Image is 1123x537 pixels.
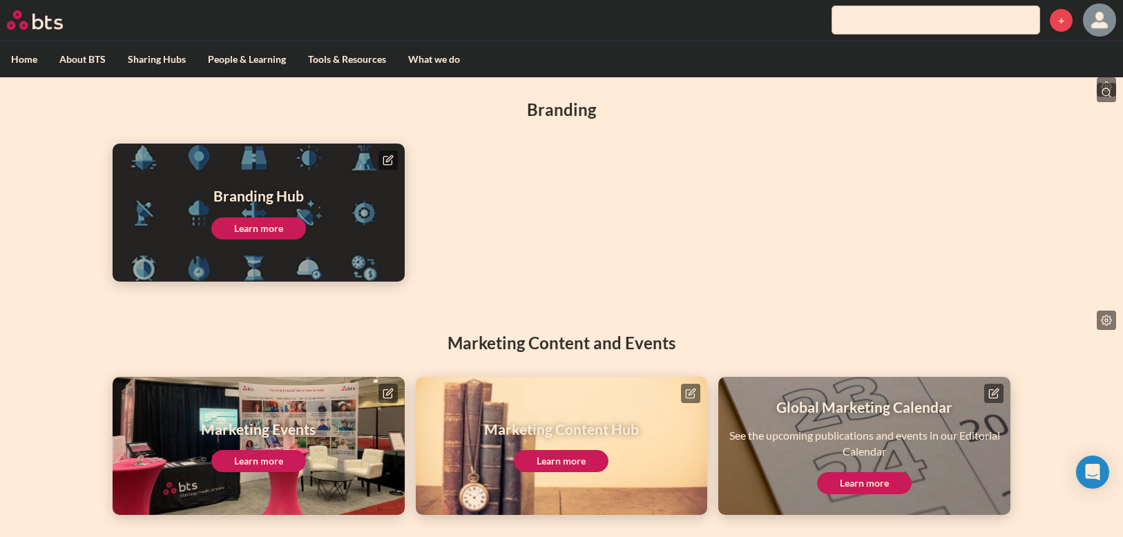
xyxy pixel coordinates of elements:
div: Open Intercom Messenger [1076,456,1109,489]
a: Learn more [211,450,306,472]
button: Edit page tile [378,384,398,403]
button: Edit page tile [984,384,1004,403]
button: Edit page list [1097,311,1116,330]
button: Edit page tile [378,150,398,170]
label: Tools & Resources [297,41,397,77]
a: + [1050,9,1073,32]
h1: Branding Hub [211,186,306,206]
button: Edit page list [1097,77,1116,97]
img: Taylor Hale [1083,3,1116,37]
a: Profile [1083,3,1116,37]
h1: Marketing Content Hub [484,419,639,439]
img: BTS Logo [7,10,63,30]
label: People & Learning [197,41,297,77]
a: Learn more [817,472,912,494]
label: Sharing Hubs [117,41,197,77]
a: Go home [7,10,88,30]
a: Learn more [514,450,608,472]
button: Edit page tile [681,384,700,403]
h1: Marketing Events [201,419,316,439]
h1: Global Marketing Calendar [728,397,1001,417]
a: Learn more [211,217,306,240]
label: About BTS [48,41,117,77]
label: What we do [397,41,471,77]
p: See the upcoming publications and events in our Editorial Calendar [728,428,1001,459]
